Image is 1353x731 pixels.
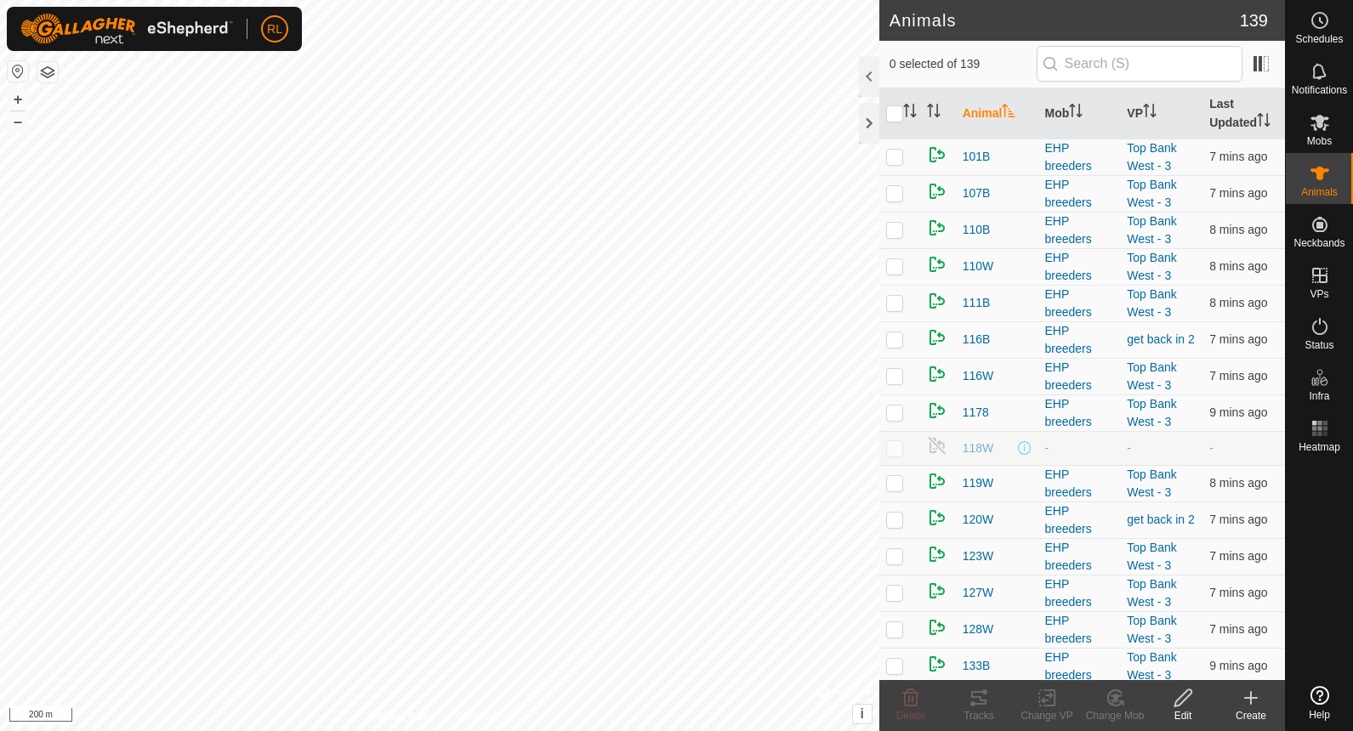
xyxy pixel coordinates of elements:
span: Animals [1301,187,1338,197]
span: VPs [1310,289,1328,299]
p-sorticon: Activate to sort [1002,106,1015,120]
div: Edit [1149,708,1217,723]
span: 15 Aug 2025, 9:42 am [1209,369,1267,382]
span: 15 Aug 2025, 9:42 am [1209,549,1267,563]
span: 116B [963,331,991,348]
span: 110B [963,221,991,239]
a: Top Bank West - 3 [1127,541,1176,572]
div: EHP breeders [1045,249,1114,285]
img: returning on [927,291,947,311]
button: – [8,111,28,132]
span: 119W [963,474,994,492]
img: returning off [927,435,947,456]
span: 15 Aug 2025, 9:42 am [1209,476,1267,490]
a: Top Bank West - 3 [1127,141,1176,173]
div: Change Mob [1081,708,1149,723]
img: returning on [927,218,947,238]
app-display-virtual-paddock-transition: - [1127,441,1131,455]
span: RL [267,20,282,38]
img: returning on [927,617,947,637]
span: 15 Aug 2025, 9:42 am [1209,622,1267,636]
span: 123W [963,547,994,565]
span: 116W [963,367,994,385]
div: EHP breeders [1045,466,1114,501]
span: i [860,706,863,721]
span: 15 Aug 2025, 9:43 am [1209,586,1267,599]
div: EHP breeders [1045,395,1114,431]
a: get back in 2 [1127,513,1194,526]
p-sorticon: Activate to sort [1143,106,1157,120]
div: EHP breeders [1045,359,1114,394]
div: EHP breeders [1045,502,1114,538]
span: Delete [896,710,926,722]
div: Change VP [1013,708,1081,723]
div: Tracks [945,708,1013,723]
span: Neckbands [1293,238,1344,248]
span: 15 Aug 2025, 9:41 am [1209,223,1267,236]
span: 15 Aug 2025, 9:41 am [1209,405,1267,419]
a: Top Bank West - 3 [1127,251,1176,282]
a: Top Bank West - 3 [1127,614,1176,645]
span: - [1209,441,1214,455]
span: 1178 [963,404,989,422]
span: 128W [963,620,994,638]
div: EHP breeders [1045,612,1114,648]
span: 0 selected of 139 [890,55,1037,73]
span: 15 Aug 2025, 9:41 am [1209,296,1267,309]
a: Top Bank West - 3 [1127,360,1176,392]
div: EHP breeders [1045,322,1114,358]
span: 101B [963,148,991,166]
img: returning on [927,144,947,165]
a: Top Bank West - 3 [1127,214,1176,246]
a: Privacy Policy [372,709,436,724]
span: Status [1305,340,1333,350]
a: Contact Us [457,709,507,724]
img: returning on [927,254,947,275]
th: Last Updated [1202,88,1285,139]
a: Top Bank West - 3 [1127,577,1176,609]
img: Gallagher Logo [20,14,233,44]
button: Reset Map [8,61,28,82]
a: Top Bank West - 3 [1127,287,1176,319]
div: EHP breeders [1045,212,1114,248]
button: Map Layers [37,62,58,82]
img: returning on [927,471,947,491]
th: Animal [956,88,1038,139]
span: 139 [1240,8,1268,33]
p-sorticon: Activate to sort [927,106,941,120]
div: EHP breeders [1045,575,1114,611]
span: Mobs [1307,136,1332,146]
div: EHP breeders [1045,139,1114,175]
img: returning on [927,654,947,674]
img: returning on [927,400,947,421]
span: Notifications [1292,85,1347,95]
img: returning on [927,181,947,201]
div: EHP breeders [1045,539,1114,575]
span: 107B [963,184,991,202]
span: 15 Aug 2025, 9:43 am [1209,332,1267,346]
img: returning on [927,581,947,601]
span: 120W [963,511,994,529]
a: Top Bank West - 3 [1127,178,1176,209]
div: - [1045,439,1114,457]
span: 15 Aug 2025, 9:42 am [1209,186,1267,200]
a: Help [1286,679,1353,727]
p-sorticon: Activate to sort [1069,106,1083,120]
a: Top Bank West - 3 [1127,397,1176,428]
div: Create [1217,708,1285,723]
span: 15 Aug 2025, 9:41 am [1209,259,1267,273]
a: Top Bank West - 3 [1127,650,1176,682]
span: 133B [963,657,991,675]
img: returning on [927,327,947,348]
a: get back in 2 [1127,332,1194,346]
span: 110W [963,258,994,275]
span: 127W [963,584,994,602]
th: Mob [1038,88,1121,139]
span: 118W [963,439,994,457]
span: 15 Aug 2025, 9:42 am [1209,513,1267,526]
span: Heatmap [1299,442,1340,452]
div: EHP breeders [1045,649,1114,684]
span: 15 Aug 2025, 9:41 am [1209,659,1267,672]
input: Search (S) [1037,46,1242,82]
div: EHP breeders [1045,176,1114,212]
